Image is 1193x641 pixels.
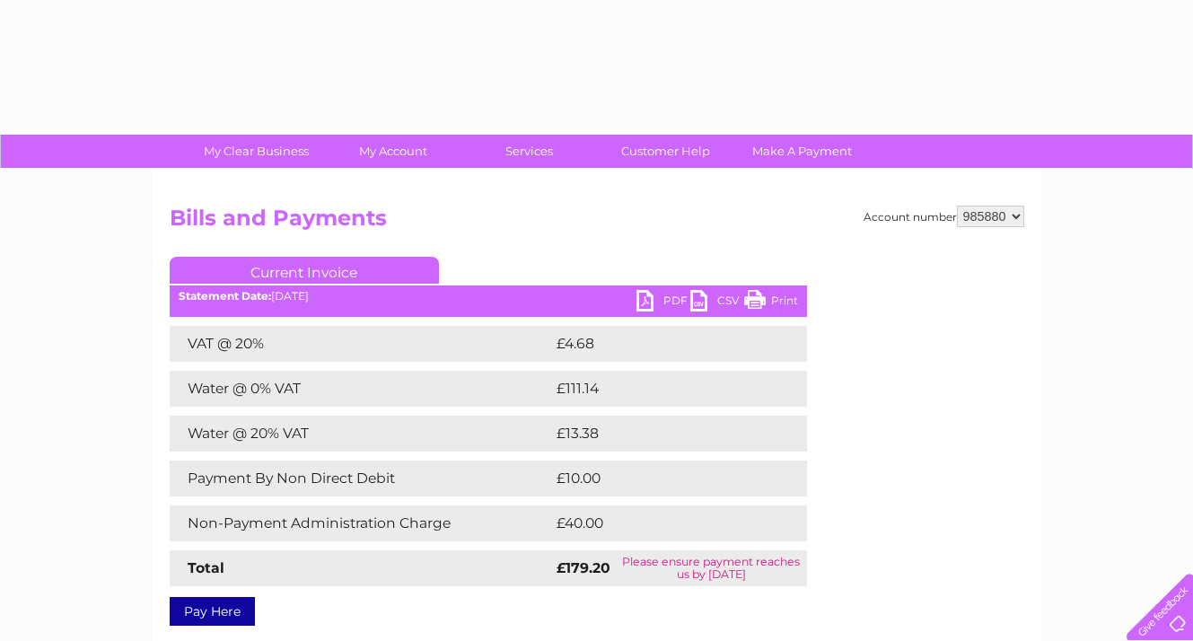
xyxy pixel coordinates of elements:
td: £111.14 [552,371,769,407]
td: £10.00 [552,461,770,496]
a: PDF [636,290,690,316]
strong: Total [188,559,224,576]
td: Non-Payment Administration Charge [170,505,552,541]
b: Statement Date: [179,289,271,303]
div: Account number [864,206,1024,227]
a: Services [455,135,603,168]
a: Customer Help [592,135,740,168]
div: [DATE] [170,290,807,303]
td: £13.38 [552,416,769,452]
a: Make A Payment [728,135,876,168]
a: Print [744,290,798,316]
td: Please ensure payment reaches us by [DATE] [616,550,807,586]
td: £40.00 [552,505,772,541]
td: Water @ 20% VAT [170,416,552,452]
a: Pay Here [170,597,255,626]
td: Water @ 0% VAT [170,371,552,407]
a: CSV [690,290,744,316]
td: £4.68 [552,326,766,362]
a: My Account [319,135,467,168]
strong: £179.20 [557,559,610,576]
a: My Clear Business [182,135,330,168]
a: Current Invoice [170,257,439,284]
td: Payment By Non Direct Debit [170,461,552,496]
h2: Bills and Payments [170,206,1024,240]
td: VAT @ 20% [170,326,552,362]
